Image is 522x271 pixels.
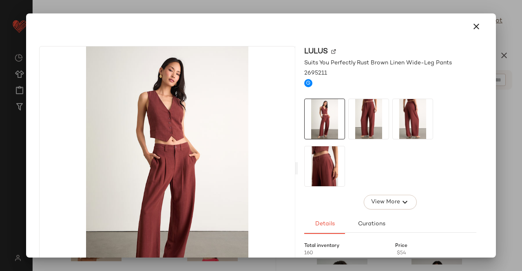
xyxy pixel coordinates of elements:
span: Lulus [304,46,328,57]
span: Suits You Perfectly Rust Brown Linen Wide-Leg Pants [304,59,452,67]
span: Details [314,221,334,227]
span: Curations [358,221,385,227]
img: 2695211_05_detail_2025-08-19.jpg [305,146,345,186]
img: svg%3e [331,49,336,54]
img: 2695211_04_back_2025-08-19.jpg [393,99,433,139]
span: View More [371,197,400,207]
img: 2695211_02_fullbody_2025-08-19.jpg [305,99,345,139]
img: 2695211_03_front_2025-08-19.jpg [349,99,389,139]
button: View More [364,195,417,209]
span: 2695211 [304,69,327,77]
